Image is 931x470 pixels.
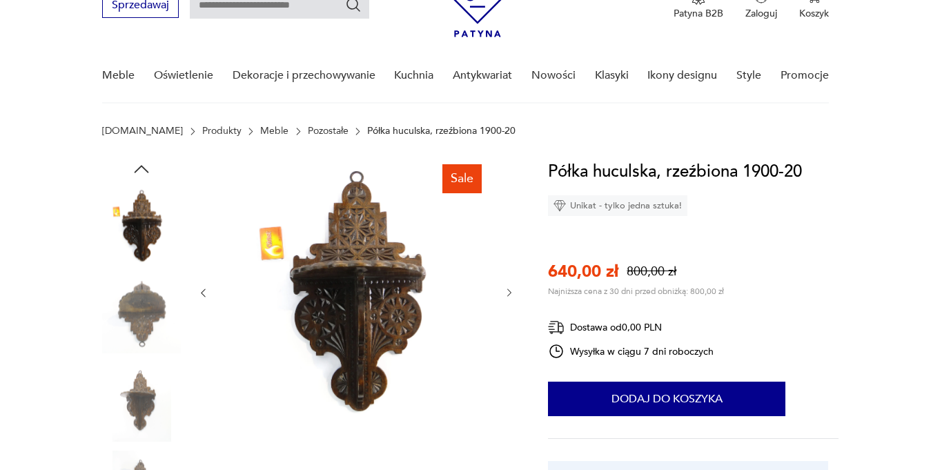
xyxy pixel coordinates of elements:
a: Oświetlenie [154,49,213,102]
div: Unikat - tylko jedna sztuka! [548,195,687,216]
a: Ikony designu [647,49,717,102]
img: Zdjęcie produktu Półka huculska, rzeźbiona 1900-20 [102,186,181,265]
img: Ikona dostawy [548,319,565,336]
img: Ikona diamentu [553,199,566,212]
a: Meble [102,49,135,102]
p: Najniższa cena z 30 dni przed obniżką: 800,00 zł [548,286,724,297]
img: Zdjęcie produktu Półka huculska, rzeźbiona 1900-20 [223,159,489,425]
div: Sale [442,164,482,193]
a: Kuchnia [394,49,433,102]
p: 640,00 zł [548,260,618,283]
p: 800,00 zł [627,263,676,280]
img: Zdjęcie produktu Półka huculska, rzeźbiona 1900-20 [102,275,181,353]
p: Półka huculska, rzeźbiona 1900-20 [367,126,516,137]
a: Meble [260,126,288,137]
img: Zdjęcie produktu Półka huculska, rzeźbiona 1900-20 [102,362,181,441]
a: Klasyki [595,49,629,102]
button: Dodaj do koszyka [548,382,785,416]
div: Wysyłka w ciągu 7 dni roboczych [548,343,714,360]
div: Dostawa od 0,00 PLN [548,319,714,336]
a: Pozostałe [308,126,349,137]
a: Antykwariat [453,49,512,102]
a: Promocje [781,49,829,102]
a: Produkty [202,126,242,137]
h1: Półka huculska, rzeźbiona 1900-20 [548,159,802,185]
p: Koszyk [799,7,829,20]
a: [DOMAIN_NAME] [102,126,183,137]
p: Zaloguj [745,7,777,20]
a: Nowości [531,49,576,102]
a: Sprzedawaj [102,1,179,11]
a: Dekoracje i przechowywanie [233,49,375,102]
p: Patyna B2B [674,7,723,20]
a: Style [736,49,761,102]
